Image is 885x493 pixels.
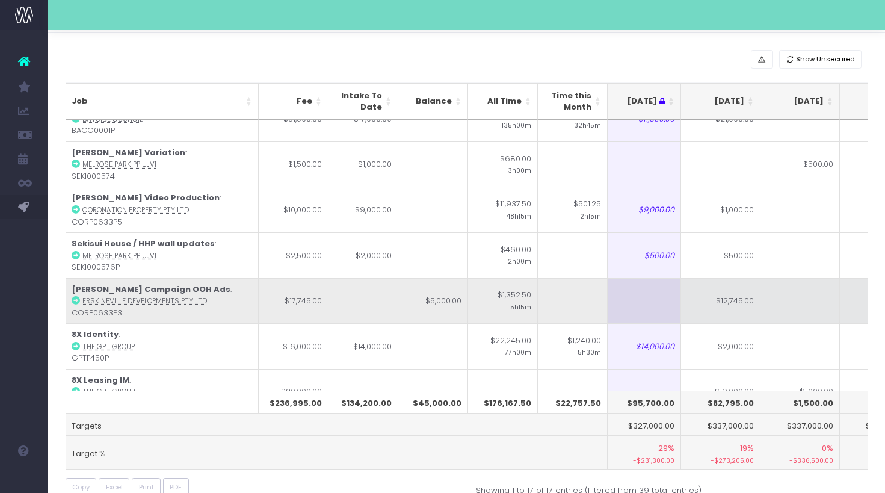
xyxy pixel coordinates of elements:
[72,238,215,249] strong: Sekisui House / HHP wall updates
[66,187,259,232] td: : CORP0633P5
[687,454,754,466] small: -$273,205.00
[259,83,328,120] th: Fee: activate to sort column ascending
[760,141,840,187] td: $500.00
[259,369,328,415] td: $20,000.00
[681,187,760,232] td: $1,000.00
[66,232,259,278] td: : SEKI000576P
[578,346,601,357] small: 5h30m
[681,391,760,414] th: $82,795.00
[139,482,154,492] span: Print
[681,414,760,436] td: $337,000.00
[766,454,833,466] small: -$336,500.00
[328,187,398,232] td: $9,000.00
[507,210,531,221] small: 48h15m
[502,119,531,130] small: 135h00m
[328,391,398,414] th: $134,200.00
[538,187,608,232] td: $501.25
[602,232,681,278] td: $500.00
[72,482,90,492] span: Copy
[259,391,328,414] th: $236,995.00
[398,391,468,414] th: $45,000.00
[602,323,681,369] td: $14,000.00
[66,436,608,470] td: Target %
[510,301,531,312] small: 5h15m
[468,278,538,324] td: $1,352.50
[398,278,468,324] td: $5,000.00
[82,342,135,352] abbr: The GPT Group
[508,164,531,175] small: 3h00m
[82,296,207,306] abbr: Erskineville Developments Pty Ltd
[82,205,189,215] abbr: Coronation Property Pty Ltd
[328,323,398,369] td: $14,000.00
[538,83,608,120] th: Time this Month: activate to sort column ascending
[602,187,681,232] td: $9,000.00
[602,391,681,414] th: $95,700.00
[580,210,601,221] small: 2h15m
[66,323,259,369] td: : GPTF450P
[66,414,608,436] td: Targets
[82,114,143,124] abbr: Bayside Council
[72,192,220,203] strong: [PERSON_NAME] Video Production
[106,482,123,492] span: Excel
[796,54,855,64] span: Show Unsecured
[66,369,259,415] td: : GPTF451P
[681,278,760,324] td: $12,745.00
[574,119,601,130] small: 32h45m
[760,414,840,436] td: $337,000.00
[170,482,182,492] span: PDF
[760,369,840,415] td: $1,000.00
[72,147,185,158] strong: [PERSON_NAME] Variation
[66,83,259,120] th: Job: activate to sort column ascending
[82,251,156,261] abbr: Melrose Park PP UJV1
[259,187,328,232] td: $10,000.00
[66,278,259,324] td: : CORP0633P3
[72,374,129,386] strong: 8X Leasing IM
[259,141,328,187] td: $1,500.00
[681,369,760,415] td: $19,000.00
[82,387,135,397] abbr: The GPT Group
[740,442,754,454] span: 19%
[468,232,538,278] td: $460.00
[602,414,681,436] td: $327,000.00
[468,391,538,414] th: $176,167.50
[602,83,681,120] th: Sep 25 : activate to sort column ascending
[259,232,328,278] td: $2,500.00
[505,346,531,357] small: 77h00m
[66,141,259,187] td: : SEKI000574
[538,323,608,369] td: $1,240.00
[468,83,538,120] th: All Time: activate to sort column ascending
[760,83,840,120] th: Nov 25: activate to sort column ascending
[328,141,398,187] td: $1,000.00
[468,187,538,232] td: $11,937.50
[398,83,468,120] th: Balance: activate to sort column ascending
[468,141,538,187] td: $680.00
[608,454,674,466] small: -$231,300.00
[468,323,538,369] td: $22,245.00
[658,442,674,454] span: 29%
[259,278,328,324] td: $17,745.00
[779,50,862,69] button: Show Unsecured
[328,83,398,120] th: Intake To Date: activate to sort column ascending
[508,255,531,266] small: 2h00m
[681,83,760,120] th: Oct 25: activate to sort column ascending
[15,469,33,487] img: images/default_profile_image.png
[328,232,398,278] td: $2,000.00
[259,323,328,369] td: $16,000.00
[681,232,760,278] td: $500.00
[822,442,833,454] span: 0%
[538,391,608,414] th: $22,757.50
[681,323,760,369] td: $2,000.00
[72,329,119,340] strong: 8X Identity
[760,391,840,414] th: $1,500.00
[72,284,230,295] strong: [PERSON_NAME] Campaign OOH Ads
[82,160,156,169] abbr: Melrose Park PP UJV1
